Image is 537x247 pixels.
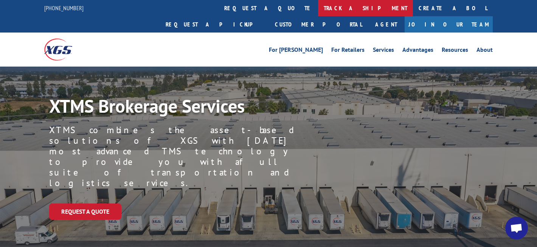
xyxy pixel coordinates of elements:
[44,4,84,12] a: [PHONE_NUMBER]
[49,97,280,119] h1: XTMS Brokerage Services
[402,47,433,55] a: Advantages
[49,204,121,220] a: Request a Quote
[160,16,269,33] a: Request a pickup
[331,47,365,55] a: For Retailers
[442,47,468,55] a: Resources
[405,16,493,33] a: Join Our Team
[476,47,493,55] a: About
[269,47,323,55] a: For [PERSON_NAME]
[505,217,528,239] a: Open chat
[49,125,299,188] p: XTMS combines the asset-based solutions of XGS with [DATE] most advanced TMS technology to provid...
[49,156,289,189] span: full suite of transportation and logistics services.
[368,16,405,33] a: Agent
[269,16,368,33] a: Customer Portal
[373,47,394,55] a: Services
